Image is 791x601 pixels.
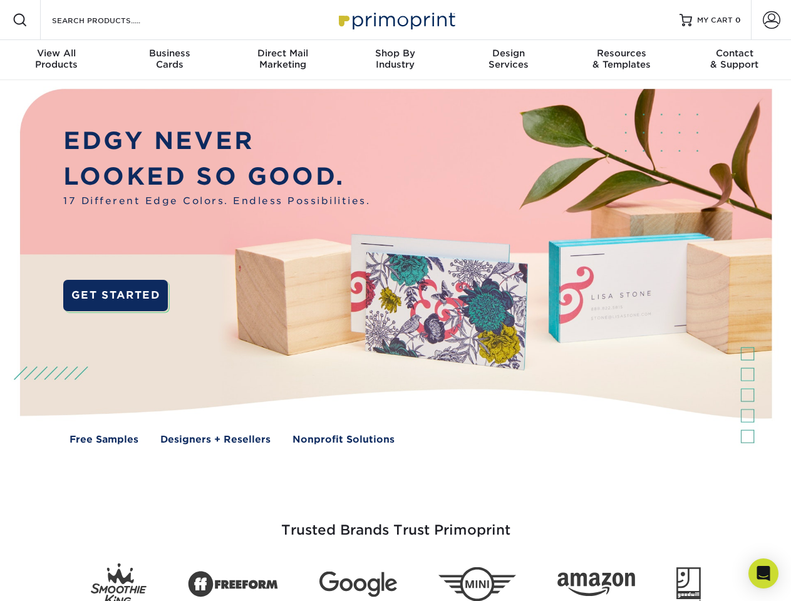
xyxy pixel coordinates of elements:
div: Open Intercom Messenger [748,558,778,588]
p: EDGY NEVER [63,123,370,159]
a: DesignServices [452,40,565,80]
span: 0 [735,16,741,24]
span: Business [113,48,225,59]
span: Resources [565,48,678,59]
span: Design [452,48,565,59]
img: Goodwill [676,567,701,601]
span: Direct Mail [226,48,339,59]
a: Nonprofit Solutions [292,433,395,447]
div: & Templates [565,48,678,70]
img: Amazon [557,573,635,597]
a: GET STARTED [63,280,168,311]
span: 17 Different Edge Colors. Endless Possibilities. [63,194,370,208]
div: Industry [339,48,452,70]
a: Shop ByIndustry [339,40,452,80]
div: Cards [113,48,225,70]
a: Resources& Templates [565,40,678,80]
a: Direct MailMarketing [226,40,339,80]
img: Google [319,572,397,597]
a: Designers + Resellers [160,433,271,447]
a: Free Samples [70,433,138,447]
div: & Support [678,48,791,70]
h3: Trusted Brands Trust Primoprint [29,492,762,553]
span: Contact [678,48,791,59]
span: MY CART [697,15,733,26]
span: Shop By [339,48,452,59]
img: Primoprint [333,6,458,33]
div: Marketing [226,48,339,70]
a: BusinessCards [113,40,225,80]
p: LOOKED SO GOOD. [63,159,370,195]
input: SEARCH PRODUCTS..... [51,13,173,28]
div: Services [452,48,565,70]
a: Contact& Support [678,40,791,80]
